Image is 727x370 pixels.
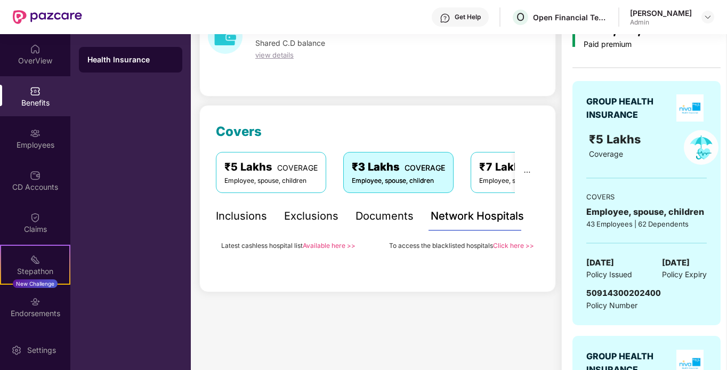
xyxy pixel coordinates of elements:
div: Exclusions [284,208,338,224]
a: Click here >> [493,242,534,250]
img: download [208,19,243,54]
span: ₹5 Lakhs [589,132,644,146]
div: Stepathon [1,266,69,277]
a: Available here >> [303,242,356,250]
div: Network Hospitals [431,208,524,224]
img: policyIcon [684,130,718,165]
img: svg+xml;base64,PHN2ZyBpZD0iRW1wbG95ZWVzIiB4bWxucz0iaHR0cDovL3d3dy53My5vcmcvMjAwMC9zdmciIHdpZHRoPS... [30,128,41,139]
div: Employee, spouse, children [224,176,318,186]
div: Paid premium [584,40,686,49]
span: Coverage [589,149,623,158]
div: Inclusions [216,208,267,224]
span: Policy Issued [586,269,632,280]
span: Policy Number [586,301,637,310]
span: ellipsis [523,168,531,176]
div: Employee, spouse, children [352,176,445,186]
div: Admin [630,18,692,27]
div: Employee, spouse, children [479,176,572,186]
img: svg+xml;base64,PHN2ZyBpZD0iSG9tZSIgeG1sbnM9Imh0dHA6Ly93d3cudzMub3JnLzIwMDAvc3ZnIiB3aWR0aD0iMjAiIG... [30,44,41,54]
div: New Challenge [13,279,58,288]
img: svg+xml;base64,PHN2ZyBpZD0iSGVscC0zMngzMiIgeG1sbnM9Imh0dHA6Ly93d3cudzMub3JnLzIwMDAvc3ZnIiB3aWR0aD... [440,13,450,23]
span: Latest cashless hospital list [221,242,303,250]
img: svg+xml;base64,PHN2ZyBpZD0iQmVuZWZpdHMiIHhtbG5zPSJodHRwOi8vd3d3LnczLm9yZy8yMDAwL3N2ZyIgd2lkdGg9Ij... [30,86,41,96]
span: To access the blacklisted hospitals [389,242,493,250]
div: [PERSON_NAME] [630,8,692,18]
button: ellipsis [515,152,539,192]
div: ₹7 Lakhs [479,159,572,175]
img: svg+xml;base64,PHN2ZyBpZD0iRHJvcGRvd24tMzJ4MzIiIHhtbG5zPSJodHRwOi8vd3d3LnczLm9yZy8yMDAwL3N2ZyIgd2... [704,13,712,21]
div: Open Financial Technologies Private Limited [533,12,608,22]
span: COVERAGE [405,163,445,172]
img: svg+xml;base64,PHN2ZyB4bWxucz0iaHR0cDovL3d3dy53My5vcmcvMjAwMC9zdmciIHdpZHRoPSIyMSIgaGVpZ2h0PSIyMC... [30,254,41,265]
div: GROUP HEALTH INSURANCE [586,95,673,122]
span: view details [255,51,294,59]
div: Employee, spouse, children [586,205,707,219]
span: 50914300202400 [586,288,661,298]
span: O [516,11,524,23]
div: Health Insurance [87,54,174,65]
div: ₹3 Lakhs [352,159,445,175]
div: Documents [356,208,414,224]
div: COVERS [586,191,707,202]
div: Settings [24,345,59,356]
img: insurerLogo [676,94,704,122]
img: svg+xml;base64,PHN2ZyBpZD0iQ2xhaW0iIHhtbG5zPSJodHRwOi8vd3d3LnczLm9yZy8yMDAwL3N2ZyIgd2lkdGg9IjIwIi... [30,212,41,223]
img: New Pazcare Logo [13,10,82,24]
span: [DATE] [662,256,690,269]
span: [DATE] [586,256,614,269]
img: svg+xml;base64,PHN2ZyBpZD0iQ0RfQWNjb3VudHMiIGRhdGEtbmFtZT0iQ0QgQWNjb3VudHMiIHhtbG5zPSJodHRwOi8vd3... [30,170,41,181]
span: COVERAGE [277,163,318,172]
span: Shared C.D balance [255,38,325,47]
span: Covers [216,124,262,139]
span: Policy Expiry [662,269,707,280]
div: Get Help [455,13,481,21]
div: ₹5 Lakhs [224,159,318,175]
img: svg+xml;base64,PHN2ZyBpZD0iU2V0dGluZy0yMHgyMCIgeG1sbnM9Imh0dHA6Ly93d3cudzMub3JnLzIwMDAvc3ZnIiB3aW... [11,345,22,356]
img: svg+xml;base64,PHN2ZyBpZD0iRW5kb3JzZW1lbnRzIiB4bWxucz0iaHR0cDovL3d3dy53My5vcmcvMjAwMC9zdmciIHdpZH... [30,296,41,307]
div: 43 Employees | 62 Dependents [586,219,707,229]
